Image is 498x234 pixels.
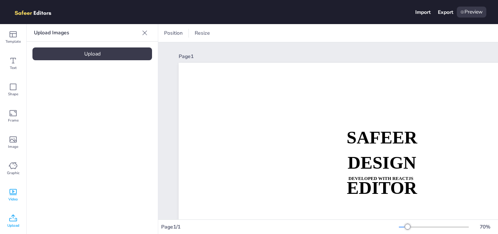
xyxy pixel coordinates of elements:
[8,118,19,123] span: Frame
[8,196,18,202] span: Video
[347,153,417,197] strong: DESIGN EDITOR
[163,30,184,37] span: Position
[349,176,413,181] strong: DEVELOPED WITH REACTJS
[476,223,494,230] div: 70 %
[5,39,21,45] span: Template
[438,9,453,16] div: Export
[161,223,399,230] div: Page 1 / 1
[7,223,19,229] span: Upload
[8,91,18,97] span: Shape
[12,7,62,18] img: logo.png
[193,30,211,37] span: Resize
[347,128,417,147] strong: SAFEER
[7,170,20,176] span: Graphic
[8,144,18,150] span: Image
[10,65,17,71] span: Text
[32,47,152,60] div: Upload
[415,9,431,16] div: Import
[34,24,139,42] p: Upload Images
[457,7,486,18] div: Preview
